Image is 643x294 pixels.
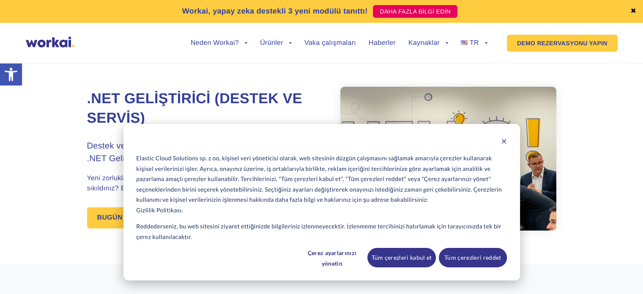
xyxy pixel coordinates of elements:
font: Yeni zorluklar mı arıyorsunuz yoksa sıkıcı bir yazılım şirketi ortamından mı sıkıldınız? Birlikte... [87,175,319,192]
a: ✖ [630,8,636,15]
button: Çerez ayarlarınızı yönetin [299,248,364,267]
font: Neden Workai? [191,39,239,47]
font: Çerez ayarlarınızı yönetin [299,248,364,269]
font: . [181,205,183,216]
font: Tüm çerezleri kabul et [371,253,432,263]
font: Tüm çerezleri reddet [444,253,501,263]
font: İşbu belgeyle, Polonya İş Kanunu'nun 22 1 § 1 maddesinde veya Polonya İş Kanunu'nun 22 1 § 4 madd... [2,154,391,185]
button: Tüm çerezleri reddet [439,248,507,267]
a: DAHA FAZLA BİLGİ EDİN [373,5,457,18]
font: Destek ve [PERSON_NAME] aktif olarak destek verecek bir .NET Geliştiricisi arıyoruz. [87,141,318,163]
a: DEMO REZERVASYONU YAPIN [507,35,618,52]
font: Ürünler [260,39,283,47]
a: Ürünler [260,40,292,47]
a: Vaka çalışmaları [304,40,356,47]
font: Vaka çalışmaları [304,39,356,47]
button: Tüm çerezleri kabul et [367,248,435,267]
font: Haberler [369,39,396,47]
font: DAHA FAZLA BİLGİ EDİN [380,8,451,15]
input: İşe alım sürecinde verdiğim kişisel verilerin, [STREET_ADDRESS] adresindeki Yönetici - Elastic Cl... [2,118,8,124]
font: Elastic Cloud Solutions sp. z oo, kişisel veri yöneticisi olarak, web sitesinin düzgün çalışmasın... [136,153,506,205]
div: Kurabiye pankartı [123,124,520,280]
a: Haberler [369,40,396,47]
font: DEMO REZERVASYONU YAPIN [517,40,607,47]
font: TR [470,39,479,47]
a: BUGÜN BAŞVURUN! [87,207,177,228]
font: inceleyin . [190,219,219,228]
font: .NET Geliştirici (Destek ve Servis) [87,91,302,126]
font: BUGÜN BAŞVURUN! [97,214,167,221]
span: Mobile phone number [199,35,266,43]
font: Workai, yapay zeka destekli 3 yeni modülü tanıttı! [182,7,368,15]
button: Çerez başlığını kapat [501,137,507,148]
input: İşbu belgeyle, Polonya İş Kanunu'nun 22 1 § 1 maddesinde veya Polonya İş Kanunu'nun 22 1 § 4 madd... [2,154,8,160]
a: Gizlilik Politikası [136,205,181,216]
font: Kaynaklar [408,39,440,47]
font: İşe alım sürecinde verdiğim kişisel verilerin, [STREET_ADDRESS] adresindeki Yönetici - Elastic Cl... [2,117,374,133]
a: Gizlilik Politikamızı [139,219,190,228]
font: Reddederseniz, bu web sitesini ziyaret ettiğinizde bilgileriniz izlenmeyecektir. İzlenmeme tercih... [136,221,506,242]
